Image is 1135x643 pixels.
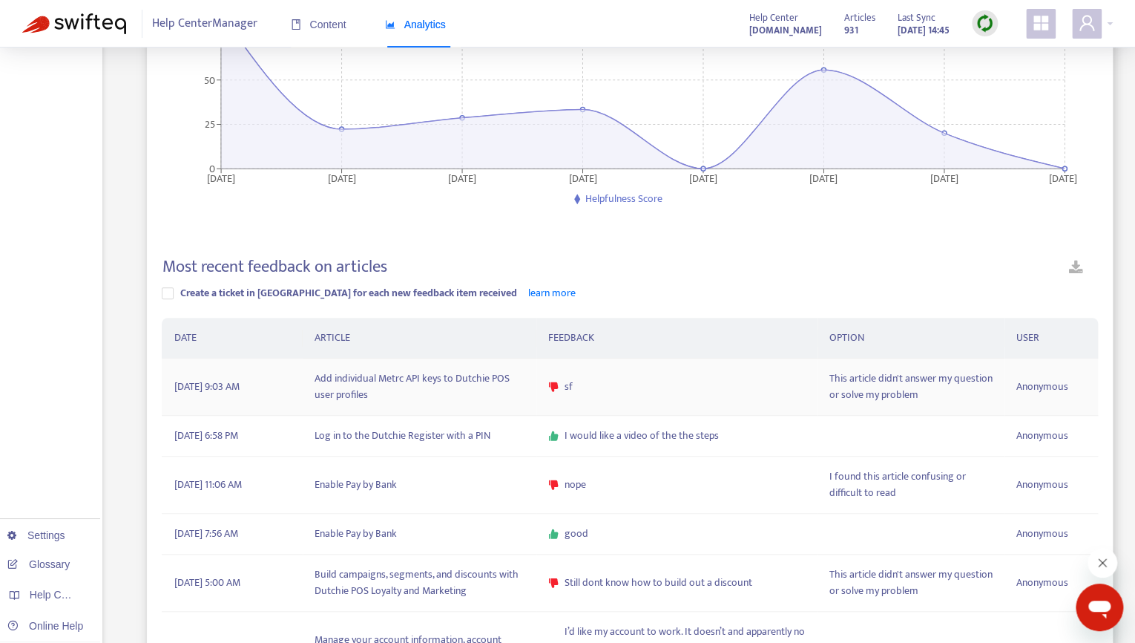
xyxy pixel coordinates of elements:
span: user [1078,14,1096,32]
th: OPTION [817,318,1004,359]
tspan: [DATE] [328,169,356,186]
h4: Most recent feedback on articles [162,257,386,277]
span: Still dont know how to build out a discount [565,575,752,591]
th: USER [1004,318,1098,359]
td: Enable Pay by Bank [303,457,536,514]
img: sync.dc5367851b00ba804db3.png [976,14,994,33]
span: [DATE] 9:03 AM [174,379,239,395]
a: learn more [527,284,575,301]
tspan: [DATE] [207,169,235,186]
a: Glossary [7,558,70,570]
span: Help Centers [30,589,91,601]
a: Settings [7,529,65,541]
th: DATE [162,318,302,359]
span: Helpfulness Score [585,190,662,207]
span: Create a ticket in [GEOGRAPHIC_DATA] for each new feedback item received [180,284,516,301]
span: Anonymous [1016,575,1068,591]
tspan: [DATE] [448,169,476,186]
span: I found this article confusing or difficult to read [829,469,993,501]
tspan: [DATE] [1049,169,1077,186]
img: Swifteq [22,13,126,34]
span: Articles [844,10,875,26]
span: This article didn't answer my question or solve my problem [829,371,993,403]
span: Content [291,19,346,30]
iframe: Close message [1088,548,1117,578]
span: This article didn't answer my question or solve my problem [829,567,993,599]
span: dislike [548,578,559,588]
strong: [DATE] 14:45 [898,22,950,39]
span: Anonymous [1016,428,1068,444]
tspan: [DATE] [689,169,717,186]
span: like [548,431,559,441]
td: Enable Pay by Bank [303,514,536,555]
span: Help Center [749,10,798,26]
span: [DATE] 5:00 AM [174,575,240,591]
span: nope [565,477,586,493]
th: ARTICLE [303,318,536,359]
span: [DATE] 11:06 AM [174,477,241,493]
span: [DATE] 6:58 PM [174,428,237,444]
span: sf [565,379,573,395]
span: Last Sync [898,10,935,26]
tspan: 25 [205,116,215,133]
span: like [548,529,559,539]
span: Analytics [385,19,446,30]
span: Anonymous [1016,526,1068,542]
td: Build campaigns, segments, and discounts with Dutchie POS Loyalty and Marketing [303,555,536,612]
span: Anonymous [1016,477,1068,493]
span: area-chart [385,19,395,30]
tspan: [DATE] [930,169,958,186]
span: appstore [1032,14,1050,32]
td: Add individual Metrc API keys to Dutchie POS user profiles [303,359,536,416]
span: I would like a video of the the steps [565,428,719,444]
th: FEEDBACK [536,318,817,359]
span: book [291,19,301,30]
tspan: [DATE] [569,169,597,186]
tspan: 50 [204,71,215,88]
span: good [565,526,588,542]
strong: 931 [844,22,858,39]
iframe: Button to launch messaging window [1076,584,1123,631]
tspan: [DATE] [810,169,838,186]
a: [DOMAIN_NAME] [749,22,822,39]
span: Help Center Manager [152,10,257,38]
span: [DATE] 7:56 AM [174,526,237,542]
span: Anonymous [1016,379,1068,395]
a: Online Help [7,620,83,632]
tspan: 0 [209,160,215,177]
span: dislike [548,382,559,392]
td: Log in to the Dutchie Register with a PIN [303,416,536,457]
span: dislike [548,480,559,490]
